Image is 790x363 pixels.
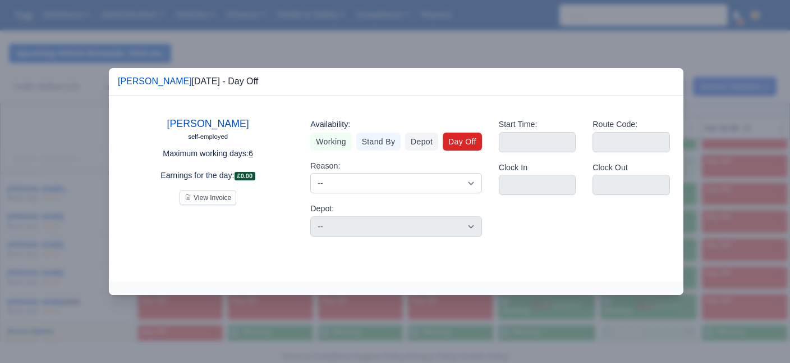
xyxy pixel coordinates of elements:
[499,118,538,131] label: Start Time:
[405,133,438,151] a: Depot
[310,133,351,151] a: Working
[356,133,401,151] a: Stand By
[235,172,256,180] span: £0.00
[592,118,637,131] label: Route Code:
[310,118,481,131] div: Availability:
[592,161,628,174] label: Clock Out
[122,147,293,160] p: Maximum working days:
[249,149,253,158] u: 6
[310,202,334,215] label: Depot:
[499,161,527,174] label: Clock In
[443,133,482,151] a: Day Off
[167,118,249,129] a: [PERSON_NAME]
[122,169,293,182] p: Earnings for the day:
[188,133,228,140] small: self-employed
[180,190,236,205] button: View Invoice
[589,233,790,363] iframe: Chat Widget
[118,76,192,86] a: [PERSON_NAME]
[310,160,340,173] label: Reason:
[118,75,258,88] div: [DATE] - Day Off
